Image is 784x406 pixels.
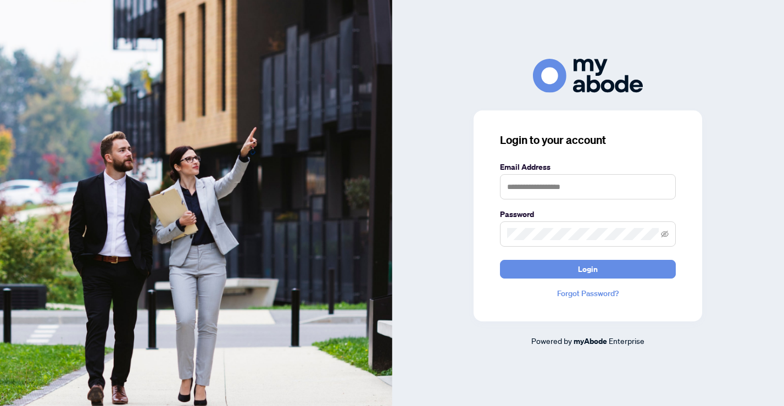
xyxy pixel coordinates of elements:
img: ma-logo [533,59,643,92]
button: Login [500,260,676,279]
h3: Login to your account [500,132,676,148]
label: Password [500,208,676,220]
span: eye-invisible [661,230,669,238]
span: Enterprise [609,336,644,346]
label: Email Address [500,161,676,173]
a: Forgot Password? [500,287,676,299]
span: Login [578,260,598,278]
span: Powered by [531,336,572,346]
a: myAbode [574,335,607,347]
